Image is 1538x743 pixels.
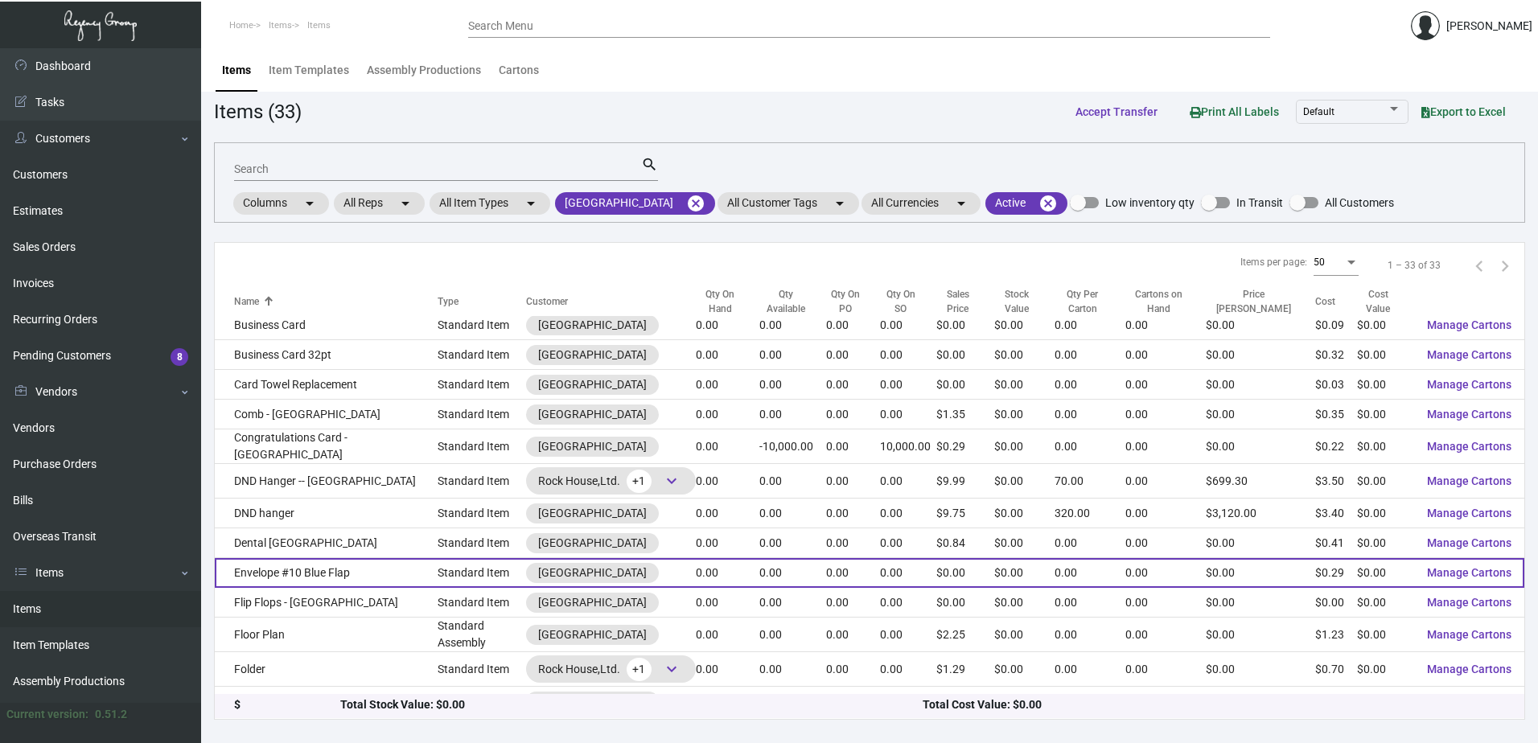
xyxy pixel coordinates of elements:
[759,340,826,370] td: 0.00
[826,370,879,400] td: 0.00
[880,618,936,652] td: 0.00
[826,588,879,618] td: 0.00
[936,370,994,400] td: $0.00
[1414,432,1524,461] button: Manage Cartons
[1492,252,1518,278] button: Next page
[936,464,994,499] td: $9.99
[923,697,1505,714] div: Total Cost Value: $0.00
[994,429,1055,464] td: $0.00
[1414,528,1524,557] button: Manage Cartons
[880,340,936,370] td: 0.00
[438,558,526,588] td: Standard Item
[696,400,759,429] td: 0.00
[1240,255,1307,269] div: Items per page:
[936,499,994,528] td: $9.75
[1206,528,1315,558] td: $0.00
[1055,464,1126,499] td: 70.00
[222,62,251,79] div: Items
[641,155,658,174] mat-icon: search
[538,693,647,710] div: [GEOGRAPHIC_DATA]
[627,470,652,493] span: +1
[696,618,759,652] td: 0.00
[1206,464,1315,499] td: $699.30
[1125,588,1206,618] td: 0.00
[1206,310,1315,340] td: $0.00
[759,464,826,499] td: 0.00
[994,687,1055,716] td: $0.00
[215,340,438,370] td: Business Card 32pt
[1427,378,1511,391] span: Manage Cartons
[340,697,923,714] div: Total Stock Value: $0.00
[538,594,647,611] div: [GEOGRAPHIC_DATA]
[1357,429,1414,464] td: $0.00
[826,429,879,464] td: 0.00
[1190,105,1279,118] span: Print All Labels
[936,558,994,588] td: $0.00
[1075,105,1158,118] span: Accept Transfer
[994,528,1055,558] td: $0.00
[662,471,681,491] span: keyboard_arrow_down
[880,588,936,618] td: 0.00
[696,588,759,618] td: 0.00
[1427,663,1511,675] span: Manage Cartons
[438,588,526,618] td: Standard Item
[430,192,550,215] mat-chip: All Item Types
[826,288,865,317] div: Qty On PO
[1427,566,1511,579] span: Manage Cartons
[438,618,526,652] td: Standard Assembly
[1055,588,1126,618] td: 0.00
[759,499,826,528] td: 0.00
[994,464,1055,499] td: $0.00
[1466,252,1492,278] button: Previous page
[696,340,759,370] td: 0.00
[438,429,526,464] td: Standard Item
[826,687,879,716] td: 0.00
[1055,558,1126,588] td: 0.00
[936,288,980,317] div: Sales Price
[215,400,438,429] td: Comb - [GEOGRAPHIC_DATA]
[300,194,319,213] mat-icon: arrow_drop_down
[1125,687,1206,716] td: 0.00
[1427,318,1511,331] span: Manage Cartons
[438,400,526,429] td: Standard Item
[1427,474,1511,487] span: Manage Cartons
[1055,429,1126,464] td: 0.00
[538,535,647,552] div: [GEOGRAPHIC_DATA]
[994,558,1055,588] td: $0.00
[1357,340,1414,370] td: $0.00
[215,558,438,588] td: Envelope #10 Blue Flap
[1414,400,1524,429] button: Manage Cartons
[1427,628,1511,641] span: Manage Cartons
[1357,499,1414,528] td: $0.00
[994,499,1055,528] td: $0.00
[1357,652,1414,687] td: $0.00
[1357,558,1414,588] td: $0.00
[718,192,859,215] mat-chip: All Customer Tags
[1055,288,1126,317] div: Qty Per Carton
[215,528,438,558] td: Dental [GEOGRAPHIC_DATA]
[1408,97,1519,126] button: Export to Excel
[538,626,647,643] div: [GEOGRAPHIC_DATA]
[1055,528,1126,558] td: 0.00
[1315,618,1357,652] td: $1.23
[229,20,253,31] span: Home
[1206,618,1315,652] td: $0.00
[1414,558,1524,587] button: Manage Cartons
[936,588,994,618] td: $0.00
[880,558,936,588] td: 0.00
[696,310,759,340] td: 0.00
[438,528,526,558] td: Standard Item
[269,62,349,79] div: Item Templates
[662,659,681,679] span: keyboard_arrow_down
[1125,310,1206,340] td: 0.00
[538,505,647,522] div: [GEOGRAPHIC_DATA]
[1206,499,1315,528] td: $3,120.00
[759,528,826,558] td: 0.00
[538,438,647,455] div: [GEOGRAPHIC_DATA]
[759,558,826,588] td: 0.00
[95,706,127,723] div: 0.51.2
[759,370,826,400] td: 0.00
[555,192,715,215] mat-chip: [GEOGRAPHIC_DATA]
[334,192,425,215] mat-chip: All Reps
[215,370,438,400] td: Card Towel Replacement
